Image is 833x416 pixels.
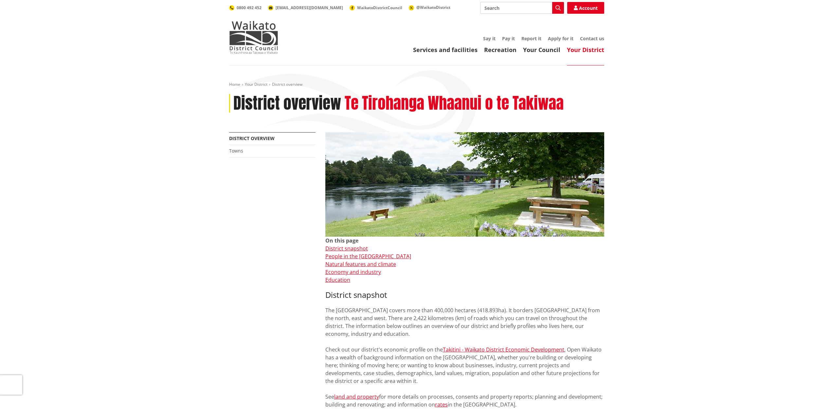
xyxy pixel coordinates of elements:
span: @WaikatoDistrict [416,5,450,10]
h1: District overview [233,94,341,113]
a: 0800 492 452 [229,5,262,10]
input: Search input [480,2,564,14]
a: land and property [334,393,379,400]
a: Natural features and climate [325,261,396,268]
a: rates [435,401,448,408]
img: Ngaruawahia 0015 [325,132,604,237]
a: Takitini - Waikato District Economic Development [443,346,564,353]
a: Your District [567,46,604,54]
h2: Te Tirohanga Whaanui o te Takiwaa [345,94,564,113]
a: [EMAIL_ADDRESS][DOMAIN_NAME] [268,5,343,10]
a: Your District [245,81,267,87]
a: Services and facilities [413,46,478,54]
a: Contact us [580,35,604,42]
a: WaikatoDistrictCouncil [350,5,402,10]
a: @WaikatoDistrict [409,5,450,10]
nav: breadcrumb [229,82,604,87]
a: Your Council [523,46,560,54]
a: Recreation [484,46,516,54]
a: Report it [521,35,541,42]
a: Account [567,2,604,14]
span: District overview [272,81,302,87]
h3: District snapshot [325,290,604,300]
a: Towns [229,148,243,154]
strong: On this page [325,237,358,244]
a: Pay it [502,35,515,42]
span: [EMAIL_ADDRESS][DOMAIN_NAME] [276,5,343,10]
img: Waikato District Council - Te Kaunihera aa Takiwaa o Waikato [229,21,278,54]
a: District snapshot [325,245,368,252]
a: Economy and industry [325,268,381,276]
a: Say it [483,35,496,42]
a: Education [325,276,350,283]
a: Home [229,81,240,87]
a: District overview [229,135,275,141]
a: Apply for it [548,35,573,42]
span: 0800 492 452 [237,5,262,10]
span: WaikatoDistrictCouncil [357,5,402,10]
a: People in the [GEOGRAPHIC_DATA] [325,253,411,260]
